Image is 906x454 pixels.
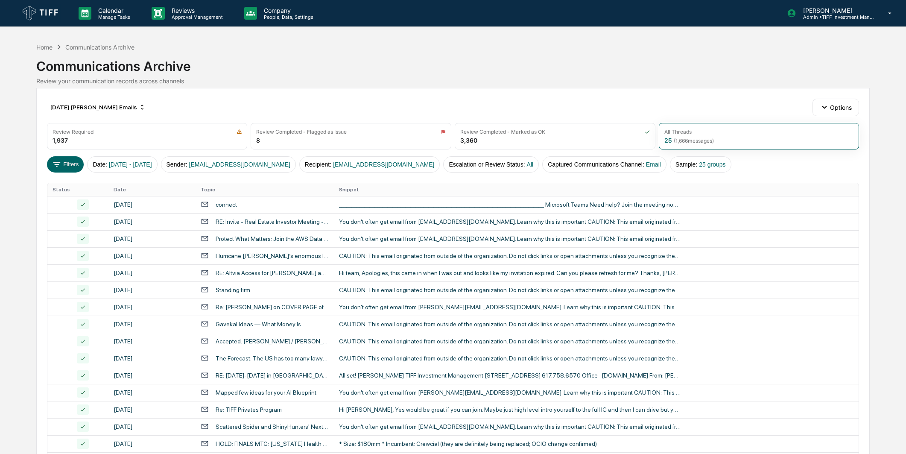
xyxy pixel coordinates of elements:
div: Hi [PERSON_NAME], Yes would be great if you can join. Maybe just high level intro yourself to the... [339,406,681,413]
div: You don't often get email from [PERSON_NAME][EMAIL_ADDRESS][DOMAIN_NAME]. Learn why this is impor... [339,304,681,310]
div: Scattered Spider and ShinyHunters' Next Move: Leaking Data [216,423,329,430]
span: All [527,161,534,168]
button: Sample:25 groups [670,156,731,173]
div: 8 [256,137,260,144]
button: Date:[DATE] - [DATE] [87,156,157,173]
div: [DATE] [114,372,190,379]
p: People, Data, Settings [257,14,318,20]
div: [DATE] [114,269,190,276]
p: Company [257,7,318,14]
div: You don't often get email from [PERSON_NAME][EMAIL_ADDRESS][DOMAIN_NAME]. Learn why this is impor... [339,389,681,396]
div: Gavekal Ideas — What Money Is [216,321,301,328]
th: Status [47,183,108,196]
div: connect [216,201,237,208]
div: [DATE] [114,287,190,293]
img: icon [645,129,650,135]
div: The Forecast: The US has too many lawyers [216,355,329,362]
img: logo [20,4,61,23]
button: Options [812,99,859,116]
iframe: Open customer support [879,426,902,449]
div: Hurricane [PERSON_NAME]’s enormous legacy [216,252,329,259]
div: Mapped few ideas for your AI Blueprint [216,389,316,396]
span: [DATE] - [DATE] [109,161,152,168]
th: Snippet [334,183,859,196]
div: RE: Altvia Access for [PERSON_NAME] and [PERSON_NAME] [216,269,329,276]
div: HOLD: FINALS MTG: [US_STATE] Health (time tbd) [216,440,329,447]
div: [DATE] [114,201,190,208]
p: Reviews [165,7,227,14]
div: ________________________________________________________________________________ Microsoft Teams ... [339,201,681,208]
div: CAUTION: This email originated from outside of the organization. Do not click links or open attac... [339,252,681,259]
div: Communications Archive [36,52,870,74]
div: [DATE] [114,406,190,413]
div: CAUTION: This email originated from outside of the organization. Do not click links or open attac... [339,338,681,345]
div: You don't often get email from [EMAIL_ADDRESS][DOMAIN_NAME]. Learn why this is important CAUTION:... [339,423,681,430]
div: All set! [PERSON_NAME] TIFF Investment Management [STREET_ADDRESS] 617.758.6570 Office [DOMAIN_NA... [339,372,681,379]
img: icon [237,129,242,135]
div: Review Required [53,129,94,135]
div: Hi team, Apologies, this came in when I was out and looks like my invitation expired. Can you ple... [339,269,681,276]
div: [DATE] [114,321,190,328]
p: Approval Management [165,14,227,20]
img: icon [441,129,446,135]
th: Topic [196,183,334,196]
div: RE: [DATE]-[DATE] in [GEOGRAPHIC_DATA] [216,372,329,379]
div: Home [36,44,53,51]
span: Email [646,161,661,168]
span: [EMAIL_ADDRESS][DOMAIN_NAME] [333,161,434,168]
div: Review Completed - Flagged as Issue [256,129,347,135]
div: Re: TIFF Privates Program [216,406,282,413]
div: CAUTION: This email originated from outside of the organization. Do not click links or open attac... [339,321,681,328]
div: Re: [PERSON_NAME] on COVER PAGE of Influential Business Minds [216,304,329,310]
div: Review Completed - Marked as OK [460,129,545,135]
div: [DATE] [114,252,190,259]
div: Review your communication records across channels [36,77,870,85]
div: [DATE] [114,338,190,345]
div: 25 [664,137,714,144]
div: [DATE] [114,235,190,242]
div: You don't often get email from [EMAIL_ADDRESS][DOMAIN_NAME]. Learn why this is important CAUTION:... [339,235,681,242]
p: [PERSON_NAME] [796,7,876,14]
button: Recipient:[EMAIL_ADDRESS][DOMAIN_NAME] [299,156,440,173]
p: Calendar [91,7,134,14]
span: ( 1,666 messages) [674,138,714,144]
div: Standing firm [216,287,250,293]
div: CAUTION: This email originated from outside of the organization. Do not click links or open attac... [339,355,681,362]
div: You don't often get email from [EMAIL_ADDRESS][DOMAIN_NAME]. Learn why this is important CAUTION:... [339,218,681,225]
div: All Threads [664,129,692,135]
div: RE: Invite - Real Estate Investor Meeting - [US_STATE] [216,218,329,225]
span: [EMAIL_ADDRESS][DOMAIN_NAME] [189,161,290,168]
div: Communications Archive [65,44,134,51]
div: Protect What Matters: Join the AWS Data Security Summit [216,235,329,242]
button: Filters [47,156,84,173]
div: 1,937 [53,137,68,144]
div: CAUTION: This email originated from outside of the organization. Do not click links or open attac... [339,287,681,293]
div: 3,360 [460,137,477,144]
p: Manage Tasks [91,14,134,20]
button: Sender:[EMAIL_ADDRESS][DOMAIN_NAME] [161,156,296,173]
div: * Size: $180mm * Incumbent: Crewcial (they are definitely being replaced; OCIO change confirmed) [339,440,681,447]
div: [DATE] [114,389,190,396]
div: Accepted: [PERSON_NAME] / [PERSON_NAME] Check-In [216,338,329,345]
div: [DATE] [114,355,190,362]
div: [DATE] [114,304,190,310]
div: [DATE] [114,440,190,447]
p: Admin • TIFF Investment Management [796,14,876,20]
button: Escalation or Review Status:All [443,156,539,173]
th: Date [108,183,196,196]
span: 25 groups [699,161,725,168]
div: [DATE] [PERSON_NAME] Emails [47,100,149,114]
button: Captured Communications Channel:Email [542,156,666,173]
div: [DATE] [114,218,190,225]
div: [DATE] [114,423,190,430]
